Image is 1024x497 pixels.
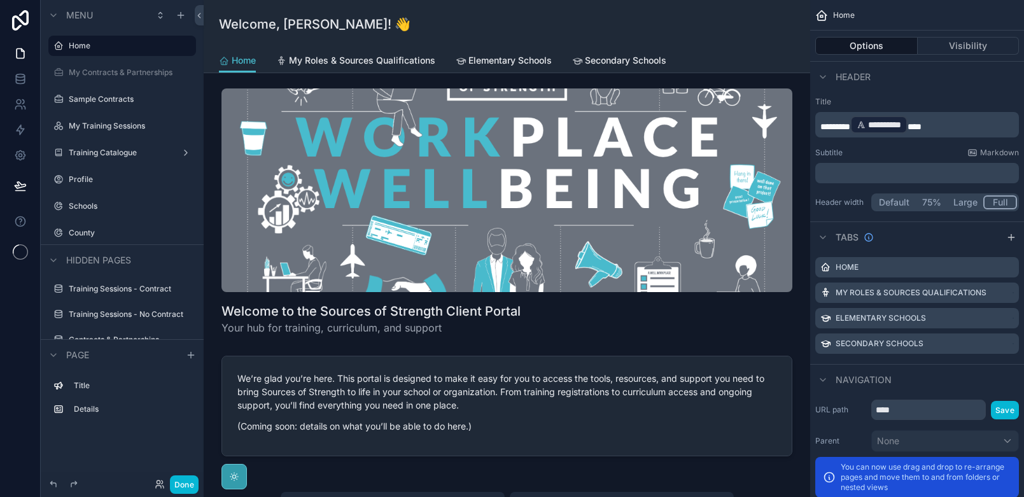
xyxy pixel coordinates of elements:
span: Menu [66,9,93,22]
label: Parent [815,436,866,446]
span: Secondary Schools [585,54,666,67]
label: Training Sessions - Contract [69,284,193,294]
a: Markdown [967,148,1019,158]
a: Secondary Schools [572,49,666,74]
a: Elementary Schools [456,49,552,74]
label: My Training Sessions [69,121,193,131]
a: My Roles & Sources Qualifications [276,49,435,74]
label: Header width [815,197,866,207]
span: Home [232,54,256,67]
label: Training Catalogue [69,148,176,158]
label: Elementary Schools [836,313,926,323]
span: Header [836,71,871,83]
button: Visibility [918,37,1020,55]
label: My Roles & Sources Qualifications [836,288,986,298]
span: Tabs [836,231,859,244]
button: 75% [915,195,948,209]
label: URL path [815,405,866,415]
button: Options [815,37,918,55]
label: Profile [69,174,193,185]
div: scrollable content [815,163,1019,183]
label: My Contracts & Partnerships [69,67,193,78]
button: Large [948,195,983,209]
button: Save [991,401,1019,419]
label: Details [74,404,191,414]
label: Title [74,381,191,391]
label: Subtitle [815,148,843,158]
button: None [871,430,1019,452]
span: Navigation [836,374,892,386]
label: County [69,228,193,238]
label: Sample Contracts [69,94,193,104]
div: scrollable content [815,112,1019,137]
button: Done [170,475,199,494]
span: My Roles & Sources Qualifications [289,54,435,67]
label: Home [836,262,859,272]
span: Markdown [980,148,1019,158]
span: Home [833,10,855,20]
span: Elementary Schools [468,54,552,67]
span: None [877,435,899,447]
label: Secondary Schools [836,339,923,349]
span: Hidden pages [66,254,131,267]
a: Home [219,49,256,73]
label: Home [69,41,188,51]
button: Full [983,195,1017,209]
label: Title [815,97,1019,107]
label: Contracts & Partnerships [69,335,193,345]
button: Default [873,195,915,209]
label: Schools [69,201,193,211]
p: You can now use drag and drop to re-arrange pages and move them to and from folders or nested views [841,462,1011,493]
span: Page [66,349,89,361]
h1: Welcome, [PERSON_NAME]! 👋 [219,15,410,33]
label: Training Sessions - No Contract [69,309,193,319]
div: scrollable content [41,370,204,432]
